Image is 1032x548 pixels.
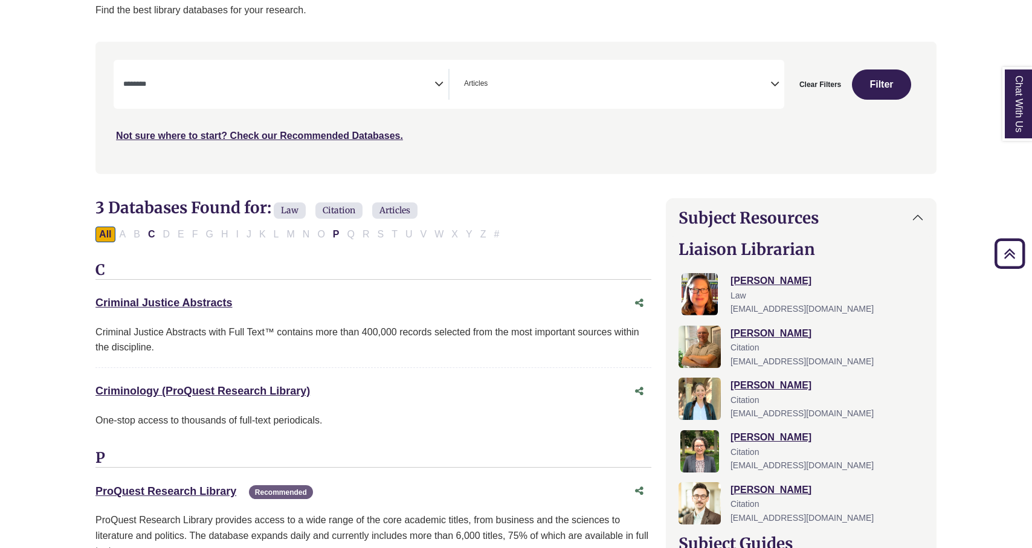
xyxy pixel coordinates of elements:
a: Criminal Justice Abstracts [95,297,232,309]
span: Citation [730,395,759,405]
button: Share this database [627,380,651,403]
div: Alpha-list to filter by first letter of database name [95,228,504,239]
h3: C [95,262,651,280]
img: Jessica Moore [682,273,718,315]
a: [PERSON_NAME] [730,485,811,495]
button: Clear Filters [792,69,849,100]
span: Law [274,202,306,219]
span: [EMAIL_ADDRESS][DOMAIN_NAME] [730,460,874,470]
button: Subject Resources [666,199,936,237]
p: One-stop access to thousands of full-text periodicals. [95,413,651,428]
button: Filter Results C [144,227,159,242]
a: [PERSON_NAME] [730,432,811,442]
span: Law [730,291,746,300]
button: All [95,227,115,242]
a: Back to Top [990,245,1029,262]
span: Citation [730,499,759,509]
p: Find the best library databases for your research. [95,2,937,18]
div: Criminal Justice Abstracts with Full Text™ contains more than 400,000 records selected from the m... [95,324,651,355]
span: Articles [372,202,418,219]
textarea: Search [123,80,434,90]
span: [EMAIL_ADDRESS][DOMAIN_NAME] [730,408,874,418]
nav: Search filters [95,42,937,173]
button: Share this database [627,480,651,503]
img: Greg Rosauer [679,482,721,524]
img: Becky Halberg [679,378,721,420]
h2: Liaison Librarian [679,240,924,259]
a: Criminology (ProQuest Research Library) [95,385,310,397]
li: Articles [459,78,488,89]
a: [PERSON_NAME] [730,276,811,286]
a: [PERSON_NAME] [730,328,811,338]
button: Submit for Search Results [852,69,911,100]
span: Recommended [249,485,313,499]
span: [EMAIL_ADDRESS][DOMAIN_NAME] [730,304,874,314]
a: Not sure where to start? Check our Recommended Databases. [116,131,403,141]
textarea: Search [490,80,495,90]
button: Share this database [627,292,651,315]
span: Citation [730,343,759,352]
a: ProQuest Research Library [95,485,236,497]
img: Ruth McGuire [680,430,718,472]
img: Nathan Farley [679,326,720,368]
a: [PERSON_NAME] [730,380,811,390]
span: Articles [464,78,488,89]
span: [EMAIL_ADDRESS][DOMAIN_NAME] [730,356,874,366]
span: 3 Databases Found for: [95,198,271,218]
span: Citation [315,202,363,219]
span: [EMAIL_ADDRESS][DOMAIN_NAME] [730,513,874,523]
button: Filter Results P [329,227,343,242]
span: Citation [730,447,759,457]
h3: P [95,450,651,468]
